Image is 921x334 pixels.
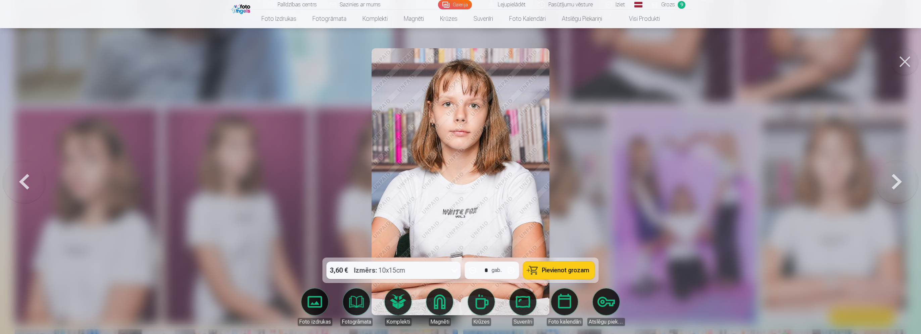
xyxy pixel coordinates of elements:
[542,267,589,273] span: Pievienot grozam
[296,288,334,326] a: Foto izdrukas
[354,262,405,279] div: 10x15cm
[354,9,396,28] a: Komplekti
[421,288,458,326] a: Magnēti
[298,318,332,326] div: Foto izdrukas
[501,9,554,28] a: Foto kalendāri
[466,9,501,28] a: Suvenīri
[504,288,542,326] a: Suvenīri
[304,9,354,28] a: Fotogrāmata
[472,318,491,326] div: Krūzes
[587,318,625,326] div: Atslēgu piekariņi
[678,1,685,9] span: 9
[327,262,351,279] div: 3,60 €
[512,318,534,326] div: Suvenīri
[232,3,252,14] img: /fa1
[661,1,675,9] span: Grozs
[432,9,466,28] a: Krūzes
[396,9,432,28] a: Magnēti
[554,9,610,28] a: Atslēgu piekariņi
[354,266,377,275] strong: Izmērs :
[379,288,417,326] a: Komplekti
[463,288,500,326] a: Krūzes
[253,9,304,28] a: Foto izdrukas
[340,318,373,326] div: Fotogrāmata
[547,318,583,326] div: Foto kalendāri
[610,9,668,28] a: Visi produkti
[587,288,625,326] a: Atslēgu piekariņi
[385,318,411,326] div: Komplekti
[523,262,595,279] button: Pievienot grozam
[338,288,375,326] a: Fotogrāmata
[546,288,583,326] a: Foto kalendāri
[429,318,451,326] div: Magnēti
[492,266,502,274] div: gab.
